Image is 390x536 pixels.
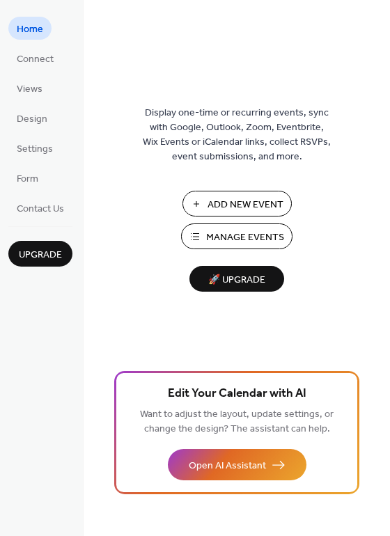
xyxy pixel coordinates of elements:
[17,112,47,127] span: Design
[189,266,284,292] button: 🚀 Upgrade
[8,17,52,40] a: Home
[8,241,72,267] button: Upgrade
[17,202,64,216] span: Contact Us
[17,82,42,97] span: Views
[17,22,43,37] span: Home
[181,223,292,249] button: Manage Events
[182,191,292,216] button: Add New Event
[8,47,62,70] a: Connect
[8,196,72,219] a: Contact Us
[206,230,284,245] span: Manage Events
[19,248,62,262] span: Upgrade
[8,136,61,159] a: Settings
[189,459,266,473] span: Open AI Assistant
[168,449,306,480] button: Open AI Assistant
[140,405,334,439] span: Want to adjust the layout, update settings, or change the design? The assistant can help.
[8,107,56,129] a: Design
[17,142,53,157] span: Settings
[208,198,283,212] span: Add New Event
[143,106,331,164] span: Display one-time or recurring events, sync with Google, Outlook, Zoom, Eventbrite, Wix Events or ...
[17,172,38,187] span: Form
[8,166,47,189] a: Form
[17,52,54,67] span: Connect
[198,271,276,290] span: 🚀 Upgrade
[168,384,306,404] span: Edit Your Calendar with AI
[8,77,51,100] a: Views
